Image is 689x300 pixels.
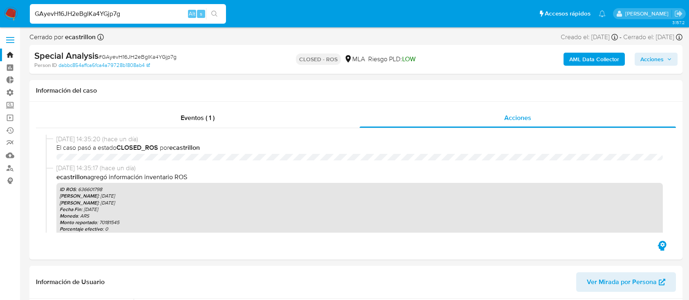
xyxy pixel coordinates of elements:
p: : [DATE] [60,206,660,213]
b: Moneda [60,212,78,220]
span: LOW [402,54,416,64]
span: Cerrado por [29,33,96,42]
p: : ARS [60,213,660,219]
p: : 636601798 [60,186,660,193]
button: Ver Mirada por Persona [576,272,676,292]
p: : 70181545 [60,219,660,226]
p: : [DATE] [60,193,660,199]
span: # GAyevH16JH2eBgIKa4YGjp7g [98,53,177,61]
span: - [620,33,622,42]
b: Tipo de inusualidad reportada [60,232,125,240]
b: CLOSED_ROS [116,143,158,152]
a: Salir [674,9,683,18]
a: Notificaciones [599,10,606,17]
span: [DATE] 14:35:20 (hace un día) [56,135,663,144]
b: Porcentaje efectivo [60,225,103,233]
button: Acciones [635,53,678,66]
h1: Información del caso [36,87,676,95]
button: search-icon [206,8,223,20]
p: CLOSED - ROS [296,53,341,65]
span: [DATE] 14:35:17 (hace un día) [56,164,663,173]
div: Creado el: [DATE] [561,33,618,42]
b: AML Data Collector [569,53,619,66]
span: Accesos rápidos [545,9,591,18]
b: Person ID [34,62,57,69]
span: s [200,10,202,18]
p: ezequiel.castrillon@mercadolibre.com [625,10,671,18]
p: : [DATE] [60,200,660,206]
b: [PERSON_NAME] [60,192,98,200]
div: Cerrado el: [DATE] [623,33,682,42]
span: Ver Mirada por Persona [587,272,657,292]
span: Alt [189,10,195,18]
b: ecastrillon [56,172,87,182]
b: ecastrillon [169,143,200,152]
b: Special Analysis [34,49,98,62]
button: AML Data Collector [564,53,625,66]
span: Eventos ( 1 ) [181,113,215,122]
span: Riesgo PLD: [368,55,416,64]
div: MLA [344,55,365,64]
a: dabbc854affca6fca4a79728b1808ab4 [58,62,150,69]
p: : 0 [60,226,660,232]
b: Monto reportado [60,219,97,226]
b: Fecha Fin [60,206,81,213]
span: El caso pasó a estado por [56,143,663,152]
span: Acciones [504,113,531,122]
b: ID ROS [60,186,76,193]
h1: Información de Usuario [36,278,105,286]
span: Acciones [640,53,664,66]
p: : Los montos, tipos, frecuencia y naturaleza de las operaciones que realicen los clientes, que no... [60,233,660,239]
b: ecastrillon [63,32,96,42]
p: agregó información inventario ROS [56,173,663,182]
input: Buscar usuario o caso... [30,9,226,19]
b: [PERSON_NAME] [60,199,98,207]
